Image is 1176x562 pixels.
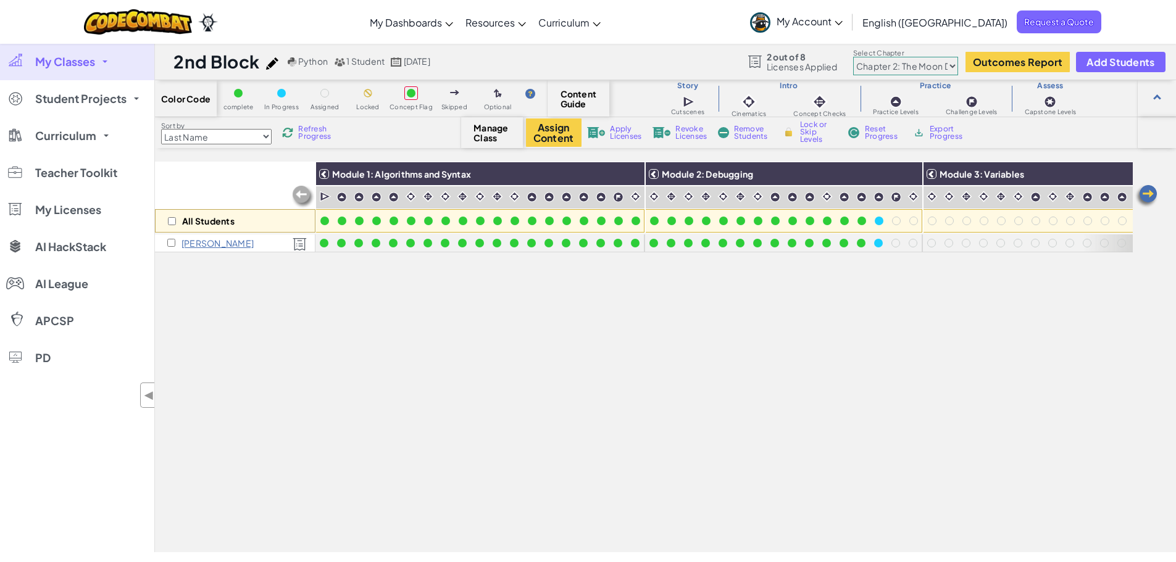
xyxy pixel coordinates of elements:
[848,127,860,138] img: IconReset.svg
[800,121,836,143] span: Lock or Skip Levels
[744,2,849,41] a: My Account
[364,6,459,39] a: My Dashboards
[288,57,297,67] img: python.png
[440,191,451,202] img: IconCinematic.svg
[1044,96,1056,108] img: IconCapstoneLevel.svg
[1086,57,1154,67] span: Add Students
[782,126,795,138] img: IconLock.svg
[405,191,417,202] img: IconCinematic.svg
[422,191,434,202] img: IconInteractive.svg
[718,81,859,91] h3: Intro
[965,52,1070,72] button: Outcomes Report
[961,191,972,202] img: IconInteractive.svg
[943,191,955,202] img: IconCinematic.svg
[320,191,332,203] img: IconCutscene.svg
[346,56,385,67] span: 1 Student
[561,192,572,202] img: IconPracticeLevel.svg
[1012,191,1024,202] img: IconCinematic.svg
[266,57,278,70] img: iconPencil.svg
[717,191,729,202] img: IconCinematic.svg
[752,191,764,202] img: IconCinematic.svg
[1011,81,1090,91] h3: Assess
[793,110,846,117] span: Concept Checks
[891,192,901,202] img: IconChallengeLevel.svg
[734,125,771,140] span: Remove Students
[35,204,101,215] span: My Licenses
[35,130,96,141] span: Curriculum
[354,192,364,202] img: IconPracticeLevel.svg
[35,56,95,67] span: My Classes
[873,109,918,115] span: Practice Levels
[264,104,299,110] span: In Progress
[457,191,469,202] img: IconInteractive.svg
[388,192,399,202] img: IconPracticeLevel.svg
[930,125,967,140] span: Export Progress
[860,81,1011,91] h3: Practice
[336,192,347,202] img: IconPracticeLevel.svg
[657,81,718,91] h3: Story
[750,12,770,33] img: avatar
[653,127,671,138] img: IconLicenseRevoke.svg
[1099,192,1110,202] img: IconPracticeLevel.svg
[675,125,707,140] span: Revoke Licenses
[293,238,307,251] img: Licensed
[291,184,315,209] img: Arrow_Left_Inactive.png
[770,192,780,202] img: IconPracticeLevel.svg
[144,386,154,404] span: ◀
[740,93,757,110] img: IconCinematic.svg
[1030,192,1041,202] img: IconPracticeLevel.svg
[700,191,712,202] img: IconInteractive.svg
[767,52,838,62] span: 2 out of 8
[334,57,345,67] img: MultipleUsers.png
[473,123,510,143] span: Manage Class
[940,168,1024,180] span: Module 3: Variables
[926,191,938,202] img: IconCinematic.svg
[683,95,696,109] img: IconCutscene.svg
[465,16,515,29] span: Resources
[509,191,520,202] img: IconCinematic.svg
[978,191,990,202] img: IconCinematic.svg
[526,118,582,147] button: Assign Content
[450,90,459,95] img: IconSkippedLevel.svg
[491,191,503,202] img: IconInteractive.svg
[1025,109,1076,115] span: Capstone Levels
[198,13,218,31] img: Ozaria
[1017,10,1101,33] a: Request a Quote
[630,191,641,202] img: IconCinematic.svg
[856,192,867,202] img: IconPracticeLevel.svg
[890,96,902,108] img: IconPracticeLevel.svg
[84,9,192,35] img: CodeCombat logo
[665,191,677,202] img: IconInteractive.svg
[35,278,88,289] span: AI League
[35,241,106,252] span: AI HackStack
[223,104,254,110] span: complete
[913,127,925,138] img: IconArchive.svg
[391,57,402,67] img: calendar.svg
[1082,192,1093,202] img: IconPracticeLevel.svg
[356,104,379,110] span: Locked
[370,16,442,29] span: My Dashboards
[804,192,815,202] img: IconPracticeLevel.svg
[1047,191,1059,202] img: IconCinematic.svg
[35,93,127,104] span: Student Projects
[371,192,382,202] img: IconPracticeLevel.svg
[1076,52,1165,72] button: Add Students
[610,125,641,140] span: Apply Licenses
[182,216,235,226] p: All Students
[474,191,486,202] img: IconCinematic.svg
[578,192,589,202] img: IconPracticeLevel.svg
[821,191,833,202] img: IconCinematic.svg
[298,125,336,140] span: Refresh Progress
[494,89,502,99] img: IconOptionalLevel.svg
[544,192,554,202] img: IconPracticeLevel.svg
[995,191,1007,202] img: IconInteractive.svg
[767,62,838,72] span: Licenses Applied
[862,16,1007,29] span: English ([GEOGRAPHIC_DATA])
[441,104,467,110] span: Skipped
[811,93,828,110] img: IconInteractive.svg
[298,56,328,67] span: Python
[671,109,704,115] span: Cutscenes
